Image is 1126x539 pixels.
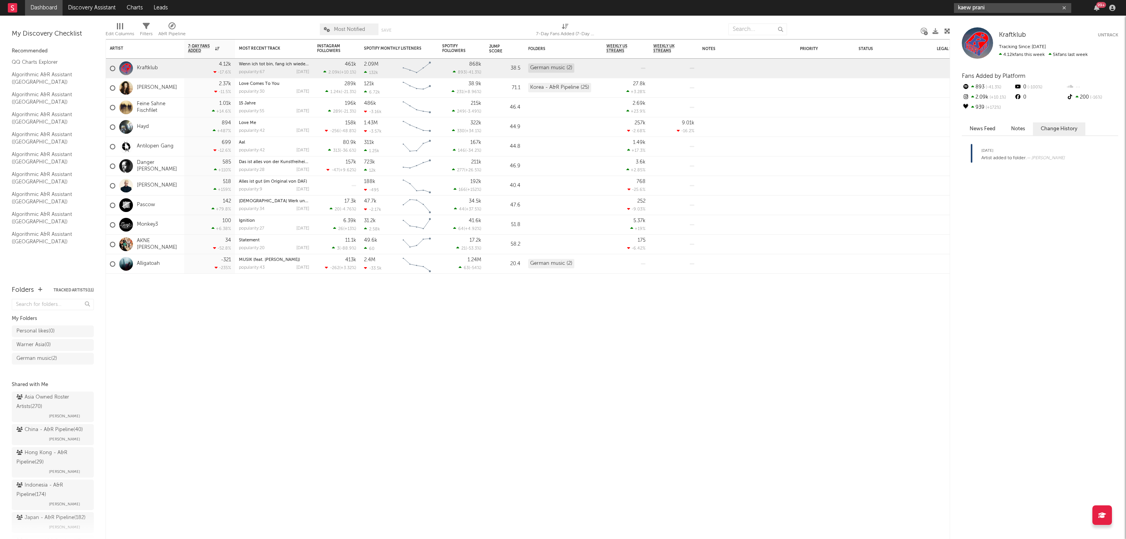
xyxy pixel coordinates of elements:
[219,81,231,86] div: 2.37k
[999,45,1046,49] span: Tracking Since: [DATE]
[399,59,434,78] svg: Chart title
[702,47,780,51] div: Notes
[962,102,1014,113] div: 939
[637,179,645,184] div: 768
[471,101,481,106] div: 215k
[106,20,134,42] div: Edit Columns
[364,81,374,86] div: 121k
[239,238,309,243] div: Statement
[12,353,94,365] a: German music(2)
[325,89,356,94] div: ( )
[653,44,683,53] span: Weekly UK Streams
[466,110,480,114] span: -3.49 %
[239,187,262,192] div: popularity: 9
[213,246,231,251] div: -52.8 %
[330,207,356,212] div: ( )
[239,219,309,223] div: Ignition
[633,218,645,223] div: 5.37k
[239,180,307,184] a: Alles ist gut (im Original von DAF)
[328,70,340,75] span: 2.09k
[399,176,434,196] svg: Chart title
[12,170,86,186] a: Algorithmic A&R Assistant ([GEOGRAPHIC_DATA])
[137,160,180,173] a: Danger [PERSON_NAME]
[343,218,356,223] div: 6.39k
[728,23,787,35] input: Search...
[137,65,158,72] a: Kraftklub
[239,199,339,203] a: [DEMOGRAPHIC_DATA] Werk und Teufels Beitrag
[214,89,231,94] div: -11.5 %
[342,110,355,114] span: -21.3 %
[239,62,313,66] a: Wenn ich tot bin, fang ich wieder an
[12,392,94,422] a: Asia Owned Roster Artists(270)[PERSON_NAME]
[364,70,378,75] div: 132k
[296,246,309,250] div: [DATE]
[49,523,80,532] span: [PERSON_NAME]
[399,137,434,156] svg: Chart title
[470,179,481,184] div: 192k
[984,85,1001,90] span: -41.3 %
[364,129,382,134] div: -3.57k
[399,117,434,137] svg: Chart title
[325,128,356,133] div: ( )
[458,227,464,231] span: 64
[49,467,80,476] span: [PERSON_NAME]
[338,227,343,231] span: 26
[364,109,382,114] div: -3.16k
[223,179,231,184] div: 518
[471,160,481,165] div: 211k
[466,207,480,212] span: +37.5 %
[364,140,374,145] div: 311k
[1098,31,1118,39] button: Untrack
[12,150,86,166] a: Algorithmic A&R Assistant ([GEOGRAPHIC_DATA])
[638,238,645,243] div: 175
[1033,122,1085,135] button: Change History
[219,62,231,67] div: 4.12k
[12,29,94,39] div: My Discovery Checklist
[469,218,481,223] div: 41.6k
[468,81,481,86] div: 38.9k
[467,70,480,75] span: -41.3 %
[239,70,265,74] div: popularity: 67
[239,140,309,145] div: Aal
[381,28,391,32] button: Save
[223,199,231,204] div: 142
[239,226,264,231] div: popularity: 27
[626,109,645,114] div: +23.9 %
[328,148,356,153] div: ( )
[364,238,377,243] div: 49.6k
[239,160,389,164] a: Das ist alles von der Kunstfreiheit gedeckt - [GEOGRAPHIC_DATA] Version
[962,92,1014,102] div: 2.09k
[239,101,309,106] div: 15 Jahre
[489,103,520,112] div: 46.4
[239,258,300,262] a: MUSIK (feat. [PERSON_NAME])
[399,98,434,117] svg: Chart title
[137,124,149,130] a: Hayd
[962,122,1003,135] button: News Feed
[364,46,423,51] div: Spotify Monthly Listeners
[239,109,264,113] div: popularity: 55
[239,82,280,86] a: Love Comes To You
[239,207,265,211] div: popularity: 34
[333,110,341,114] span: 289
[345,101,356,106] div: 196k
[16,354,57,363] div: German music ( 2 )
[212,207,231,212] div: +79.8 %
[12,424,94,445] a: China - A&R Pipeline(40)[PERSON_NAME]
[988,95,1006,100] span: +10.1 %
[137,84,177,91] a: [PERSON_NAME]
[1094,5,1099,11] button: 99+
[110,46,169,51] div: Artist
[345,120,356,126] div: 158k
[12,47,94,56] div: Recommended
[528,47,587,51] div: Folders
[459,207,464,212] span: 44
[341,246,355,251] span: -88.9 %
[364,207,381,212] div: -2.17k
[399,254,434,274] svg: Chart title
[364,218,376,223] div: 31.2k
[239,168,265,172] div: popularity: 28
[1026,85,1042,90] span: -100 %
[606,44,634,53] span: Weekly US Streams
[452,89,481,94] div: ( )
[16,448,87,467] div: Hong Kong - A&R Pipeline ( 29 )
